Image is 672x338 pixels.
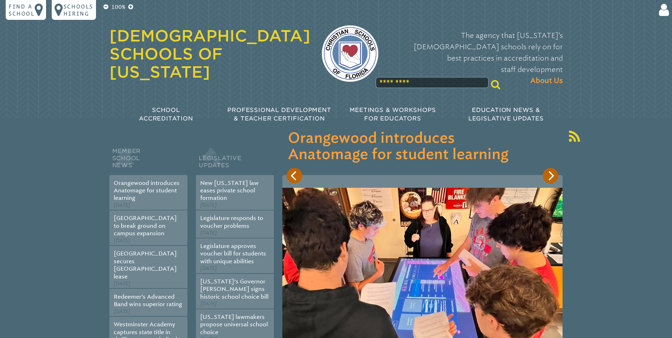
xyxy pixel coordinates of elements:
[114,309,130,315] span: [DATE]
[200,265,217,271] span: [DATE]
[200,301,217,307] span: [DATE]
[9,3,35,17] p: Find a school
[200,230,217,236] span: [DATE]
[390,30,563,86] p: The agency that [US_STATE]’s [DEMOGRAPHIC_DATA] schools rely on for best practices in accreditati...
[530,75,563,86] span: About Us
[114,238,130,244] span: [DATE]
[114,250,177,280] a: [GEOGRAPHIC_DATA] secures [GEOGRAPHIC_DATA] lease
[350,107,436,122] span: Meetings & Workshops for Educators
[196,146,274,175] h2: Legislative Updates
[200,202,217,208] span: [DATE]
[543,168,558,184] button: Next
[287,168,302,184] button: Previous
[200,314,268,336] a: [US_STATE] lawmakers propose universal school choice
[139,107,193,122] span: School Accreditation
[110,3,127,11] p: 100%
[200,243,266,265] a: Legislature approves voucher bill for students with unique abilities
[200,278,269,300] a: [US_STATE]’s Governor [PERSON_NAME] signs historic school choice bill
[468,107,544,122] span: Education News & Legislative Updates
[200,180,259,202] a: New [US_STATE] law eases private school formation
[288,130,557,163] h3: Orangewood introduces Anatomage for student learning
[114,180,180,202] a: Orangewood introduces Anatomage for student learning
[114,202,130,208] span: [DATE]
[109,146,187,175] h2: Member School News
[114,293,182,308] a: Redeemer’s Advanced Band wins superior rating
[63,3,93,17] p: Schools Hiring
[322,25,378,82] img: csf-logo-web-colors.png
[227,107,331,122] span: Professional Development & Teacher Certification
[200,215,263,229] a: Legislature responds to voucher problems
[109,27,310,81] a: [DEMOGRAPHIC_DATA] Schools of [US_STATE]
[114,215,177,237] a: [GEOGRAPHIC_DATA] to break ground on campus expansion
[114,281,130,287] span: [DATE]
